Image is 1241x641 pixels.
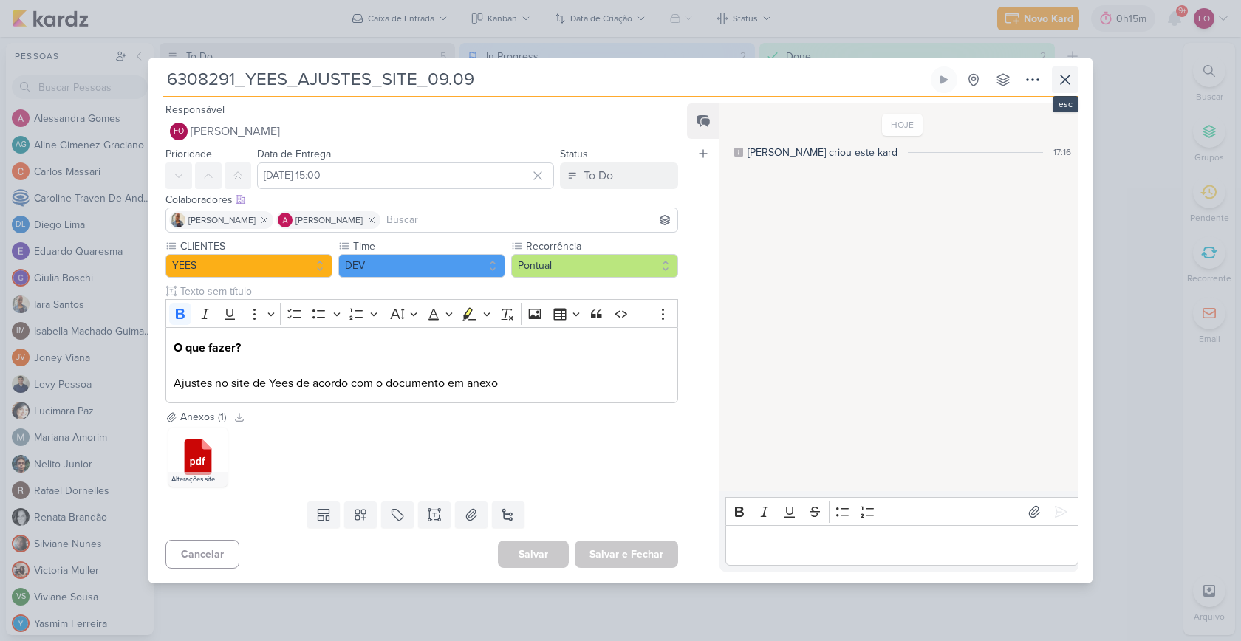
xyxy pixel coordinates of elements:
div: esc [1053,96,1078,112]
img: Alessandra Gomes [278,213,293,227]
span: [PERSON_NAME] [295,213,363,227]
label: Responsável [165,103,225,116]
label: Data de Entrega [257,148,331,160]
label: Prioridade [165,148,212,160]
button: Pontual [511,254,678,278]
button: To Do [560,162,678,189]
label: Recorrência [524,239,678,254]
button: YEES [165,254,332,278]
button: DEV [338,254,505,278]
div: To Do [584,167,613,185]
p: Ajustes no site de Yees de acordo com o documento em anexo [174,339,670,392]
img: Iara Santos [171,213,185,227]
div: Colaboradores [165,192,678,208]
input: Select a date [257,162,554,189]
button: FO [PERSON_NAME] [165,118,678,145]
div: Editor editing area: main [725,525,1078,566]
p: FO [174,128,184,136]
div: Editor editing area: main [165,327,678,403]
div: Editor toolbar [725,497,1078,526]
button: Cancelar [165,540,239,569]
label: Status [560,148,588,160]
div: Fabio Oliveira [170,123,188,140]
input: Texto sem título [177,284,678,299]
input: Kard Sem Título [163,66,928,93]
div: [PERSON_NAME] criou este kard [748,145,898,160]
input: Buscar [383,211,674,229]
div: Anexos (1) [180,409,226,425]
strong: O que fazer? [174,340,241,355]
div: Alterações site.pdf [168,472,228,487]
label: CLIENTES [179,239,332,254]
div: Ligar relógio [938,74,950,86]
div: 17:16 [1053,145,1071,159]
span: [PERSON_NAME] [191,123,280,140]
label: Time [352,239,505,254]
div: Editor toolbar [165,299,678,328]
span: [PERSON_NAME] [188,213,256,227]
